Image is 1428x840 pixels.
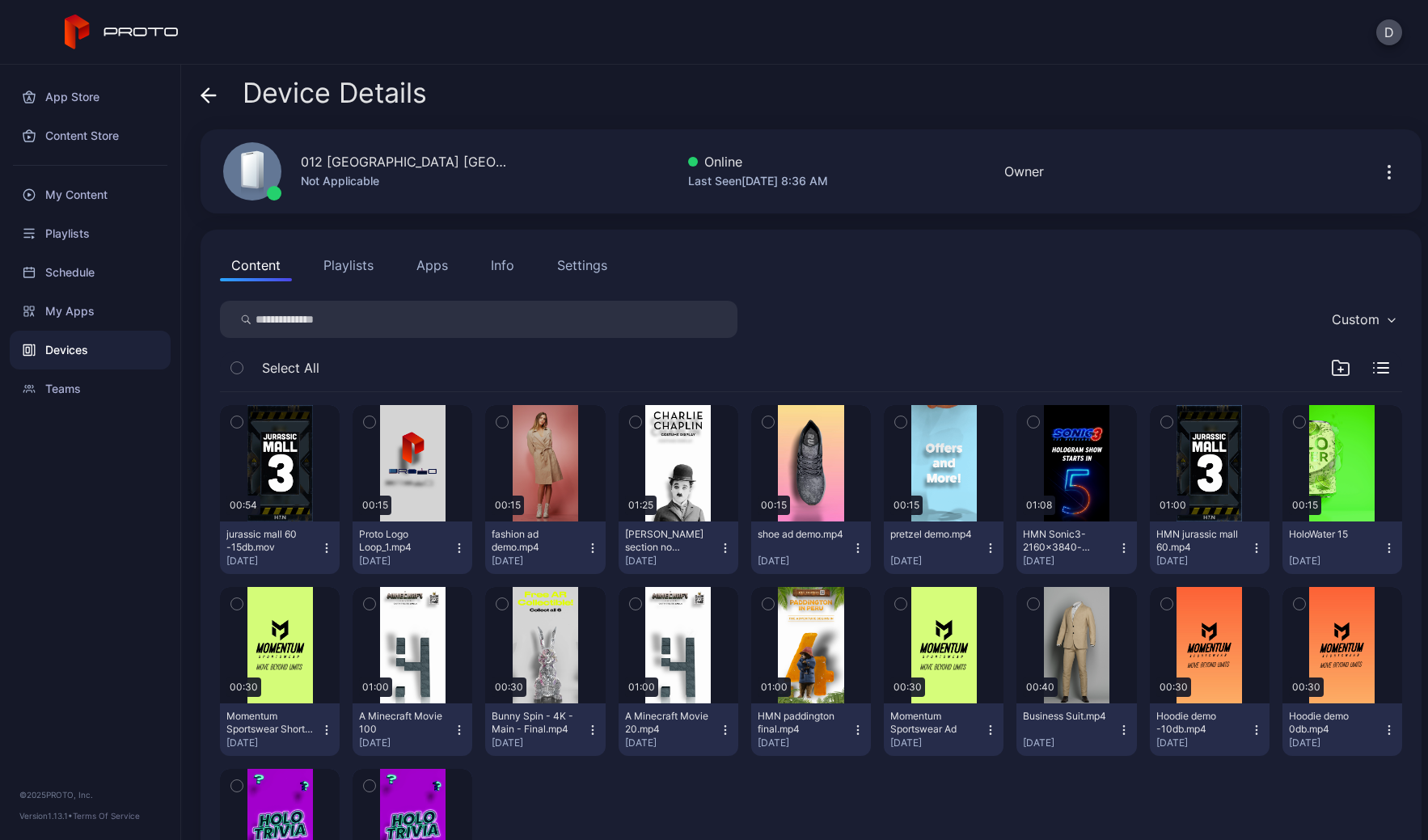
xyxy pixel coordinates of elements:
[491,255,514,275] div: Info
[492,528,581,554] div: fashion ad demo.mp4
[226,528,315,554] div: jurassic mall 60 -15db.mov
[359,555,453,568] div: [DATE]
[301,152,511,171] div: 012 [GEOGRAPHIC_DATA] [GEOGRAPHIC_DATA]
[1289,710,1378,736] div: Hoodie demo 0db.mp4
[1156,737,1250,749] div: [DATE]
[688,171,828,191] div: Last Seen [DATE] 8:36 AM
[485,703,605,756] button: Bunny Spin - 4K - Main - Final.mp4[DATE]
[480,249,526,281] button: Info
[301,171,511,191] div: Not Applicable
[353,521,472,574] button: Proto Logo Loop_1.mp4[DATE]
[1289,528,1378,541] div: HoloWater 15
[19,788,161,801] div: © 2025 PROTO, Inc.
[405,249,459,281] button: Apps
[1023,710,1112,723] div: Business Suit.mp4
[10,369,171,408] a: Teams
[625,528,714,554] div: Chaplin section no audio.mp4
[688,152,828,171] div: Online
[10,253,171,292] a: Schedule
[1289,737,1383,749] div: [DATE]
[1156,528,1245,554] div: HMN jurassic mall 60.mp4
[226,555,320,568] div: [DATE]
[10,292,171,331] a: My Apps
[625,710,714,736] div: A Minecraft Movie 20.mp4
[312,249,385,281] button: Playlists
[19,811,73,821] span: Version 1.13.1 •
[220,521,340,574] button: jurassic mall 60 -15db.mov[DATE]
[1332,311,1379,327] div: Custom
[625,555,719,568] div: [DATE]
[226,737,320,749] div: [DATE]
[546,249,619,281] button: Settings
[557,255,607,275] div: Settings
[1150,703,1270,756] button: Hoodie demo -10db.mp4[DATE]
[890,737,984,749] div: [DATE]
[10,175,171,214] a: My Content
[1016,703,1136,756] button: Business Suit.mp4[DATE]
[10,331,171,369] a: Devices
[1023,528,1112,554] div: HMN Sonic3-2160x3840-v8.mp4
[359,710,448,736] div: A Minecraft Movie 100
[226,710,315,736] div: Momentum Sportswear Shorts -10db.mp4
[890,528,979,541] div: pretzel demo.mp4
[890,710,979,736] div: Momentum Sportswear Ad
[492,710,581,736] div: Bunny Spin - 4K - Main - Final.mp4
[353,703,472,756] button: A Minecraft Movie 100[DATE]
[492,555,585,568] div: [DATE]
[73,811,140,821] a: Terms Of Service
[625,737,719,749] div: [DATE]
[619,703,738,756] button: A Minecraft Movie 20.mp4[DATE]
[1023,737,1117,749] div: [DATE]
[262,358,319,378] span: Select All
[751,703,871,756] button: HMN paddington final.mp4[DATE]
[1016,521,1136,574] button: HMN Sonic3-2160x3840-v8.mp4[DATE]
[10,78,171,116] a: App Store
[884,703,1003,756] button: Momentum Sportswear Ad[DATE]
[1376,19,1402,45] button: D
[1156,555,1250,568] div: [DATE]
[758,737,851,749] div: [DATE]
[220,703,340,756] button: Momentum Sportswear Shorts -10db.mp4[DATE]
[359,737,453,749] div: [DATE]
[1023,555,1117,568] div: [DATE]
[1324,301,1402,338] button: Custom
[485,521,605,574] button: fashion ad demo.mp4[DATE]
[492,737,585,749] div: [DATE]
[1004,162,1044,181] div: Owner
[359,528,448,554] div: Proto Logo Loop_1.mp4
[220,249,292,281] button: Content
[751,521,871,574] button: shoe ad demo.mp4[DATE]
[1150,521,1270,574] button: HMN jurassic mall 60.mp4[DATE]
[1282,521,1402,574] button: HoloWater 15[DATE]
[758,710,847,736] div: HMN paddington final.mp4
[1156,710,1245,736] div: Hoodie demo -10db.mp4
[1282,703,1402,756] button: Hoodie demo 0db.mp4[DATE]
[10,116,171,155] a: Content Store
[758,555,851,568] div: [DATE]
[619,521,738,574] button: [PERSON_NAME] section no audio.mp4[DATE]
[243,78,427,108] span: Device Details
[884,521,1003,574] button: pretzel demo.mp4[DATE]
[1289,555,1383,568] div: [DATE]
[758,528,847,541] div: shoe ad demo.mp4
[10,214,171,253] a: Playlists
[890,555,984,568] div: [DATE]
